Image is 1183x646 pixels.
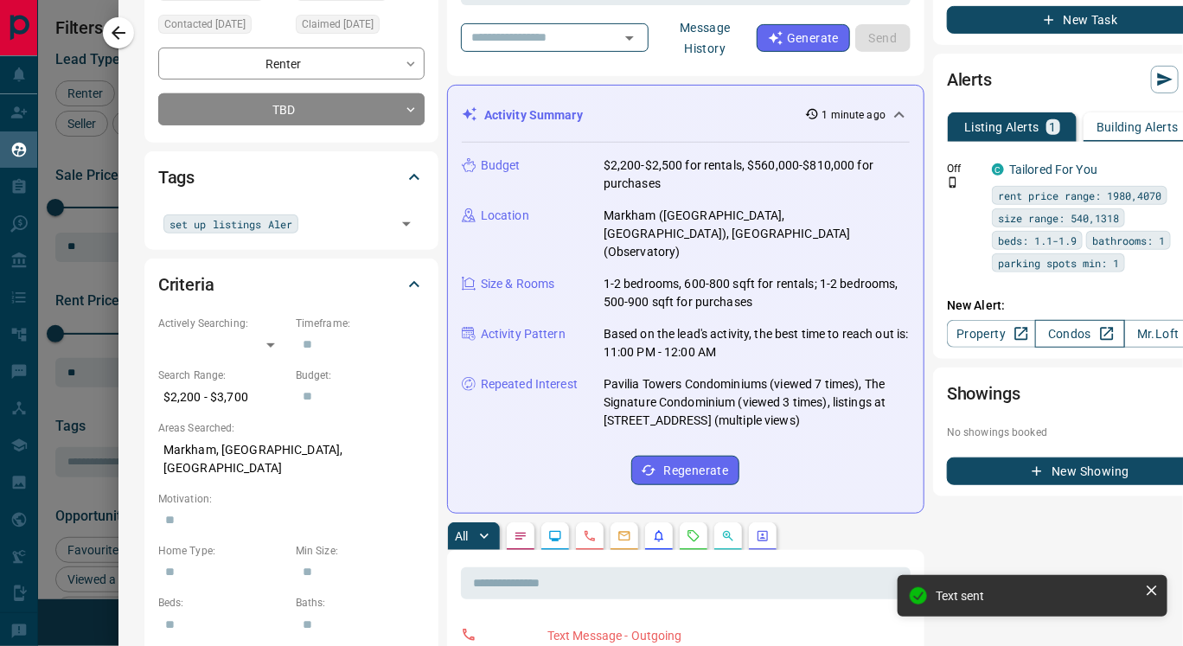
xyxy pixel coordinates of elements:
[296,316,425,331] p: Timeframe:
[158,157,425,198] div: Tags
[687,529,700,543] svg: Requests
[481,325,566,343] p: Activity Pattern
[1035,320,1124,348] a: Condos
[481,275,555,293] p: Size & Rooms
[947,380,1020,407] h2: Showings
[158,163,195,191] h2: Tags
[947,176,959,189] svg: Push Notification Only
[631,456,739,485] button: Regenerate
[998,187,1161,204] span: rent price range: 1980,4070
[604,207,910,261] p: Markham ([GEOGRAPHIC_DATA], [GEOGRAPHIC_DATA]), [GEOGRAPHIC_DATA] (Observatory)
[158,368,287,383] p: Search Range:
[1092,232,1165,249] span: bathrooms: 1
[302,16,374,33] span: Claimed [DATE]
[169,215,292,233] span: set up listings Aler
[514,529,528,543] svg: Notes
[604,325,910,361] p: Based on the lead's activity, the best time to reach out is: 11:00 PM - 12:00 AM
[394,212,419,236] button: Open
[158,316,287,331] p: Actively Searching:
[158,15,287,39] div: Fri Oct 10 2025
[158,543,287,559] p: Home Type:
[654,14,757,62] button: Message History
[462,99,910,131] div: Activity Summary1 minute ago
[158,48,425,80] div: Renter
[617,529,631,543] svg: Emails
[721,529,735,543] svg: Opportunities
[992,163,1004,176] div: condos.ca
[158,491,425,507] p: Motivation:
[158,595,287,611] p: Beds:
[481,207,529,225] p: Location
[547,627,904,645] p: Text Message - Outgoing
[964,121,1039,133] p: Listing Alerts
[548,529,562,543] svg: Lead Browsing Activity
[617,26,642,50] button: Open
[1097,121,1179,133] p: Building Alerts
[158,271,214,298] h2: Criteria
[296,543,425,559] p: Min Size:
[947,161,982,176] p: Off
[481,157,521,175] p: Budget
[1009,163,1097,176] a: Tailored For You
[158,264,425,305] div: Criteria
[822,107,886,123] p: 1 minute ago
[158,420,425,436] p: Areas Searched:
[604,275,910,311] p: 1-2 bedrooms, 600-800 sqft for rentals; 1-2 bedrooms, 500-900 sqft for purchases
[481,375,578,393] p: Repeated Interest
[757,24,850,52] button: Generate
[652,529,666,543] svg: Listing Alerts
[296,368,425,383] p: Budget:
[936,589,1138,603] div: Text sent
[158,383,287,412] p: $2,200 - $3,700
[158,436,425,483] p: Markham, [GEOGRAPHIC_DATA], [GEOGRAPHIC_DATA]
[998,209,1119,227] span: size range: 540,1318
[947,66,992,93] h2: Alerts
[1050,121,1057,133] p: 1
[947,320,1036,348] a: Property
[604,375,910,430] p: Pavilia Towers Condominiums (viewed 7 times), The Signature Condominium (viewed 3 times), listing...
[998,254,1119,272] span: parking spots min: 1
[296,15,425,39] div: Fri Oct 10 2025
[455,530,469,542] p: All
[484,106,583,125] p: Activity Summary
[583,529,597,543] svg: Calls
[756,529,770,543] svg: Agent Actions
[158,93,425,125] div: TBD
[164,16,246,33] span: Contacted [DATE]
[296,595,425,611] p: Baths:
[604,157,910,193] p: $2,200-$2,500 for rentals, $560,000-$810,000 for purchases
[998,232,1077,249] span: beds: 1.1-1.9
